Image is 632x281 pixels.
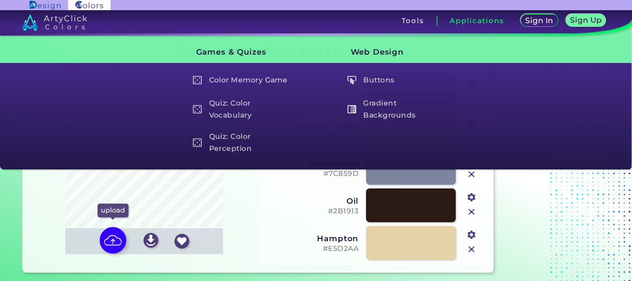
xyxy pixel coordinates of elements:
h5: Quiz: Color Vocabulary [189,96,297,123]
a: Sign Up [568,15,604,26]
p: upload [98,203,128,217]
a: Gradient Backgrounds [342,96,452,123]
img: ArtyClick Design logo [30,1,61,10]
h3: Web Design [335,41,452,64]
h5: Buttons [343,71,451,89]
img: icon_gradient_white.svg [347,105,356,114]
h5: Color Memory Game [189,71,297,89]
a: Color Memory Game [188,71,297,89]
img: icon_close.svg [465,244,477,256]
img: icon_close.svg [465,206,477,218]
a: Buttons [342,71,452,89]
img: icon_game_white.svg [193,105,202,114]
img: icon_close.svg [465,169,477,181]
h5: Gradient Backgrounds [343,96,451,123]
img: icon_game_white.svg [193,138,202,147]
h3: Oil [264,196,359,206]
a: Quiz: Color Perception [188,130,297,156]
h5: Sign In [527,17,551,24]
h3: Games & Quizes [180,41,297,64]
h5: Quiz: Color Perception [189,130,297,156]
a: Quiz: Color Vocabulary [188,96,297,123]
h5: Sign Up [572,17,601,24]
a: Sign In [522,15,557,26]
h3: Applications [450,17,504,24]
h5: #2B1913 [264,207,359,216]
h5: #7C859D [264,169,359,178]
img: icon_click_button_white.svg [347,76,356,85]
img: icon_download_white.svg [143,233,158,248]
img: icon_favourite_white.svg [174,234,189,249]
img: icon_game_white.svg [193,76,202,85]
h3: Tools [402,17,424,24]
img: icon picture [99,227,126,254]
img: logo_artyclick_colors_white.svg [22,14,87,31]
h3: Hampton [264,234,359,243]
h5: #E5D2AA [264,244,359,253]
